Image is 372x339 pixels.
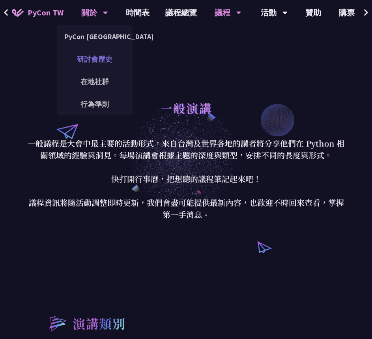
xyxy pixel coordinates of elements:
p: 一般議程是大會中最主要的活動形式，來自台灣及世界各地的講者將分享他們在 Python 相關領域的經驗與洞見。每場演講會根據主題的深度與類型，安排不同的長度與形式。 快打開行事曆，把想聽的議程筆記... [28,137,344,220]
a: PyCon [GEOGRAPHIC_DATA] [57,27,133,46]
a: 研討會歷史 [57,50,133,68]
a: 行為準則 [57,95,133,113]
a: PyCon TW [4,3,71,23]
img: heading-bullet [41,308,73,338]
a: 在地社群 [57,72,133,91]
img: Home icon of PyCon TW 2025 [12,9,24,17]
h2: 演講類別 [73,314,125,333]
h1: 一般演講 [160,96,212,120]
span: PyCon TW [28,7,64,19]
